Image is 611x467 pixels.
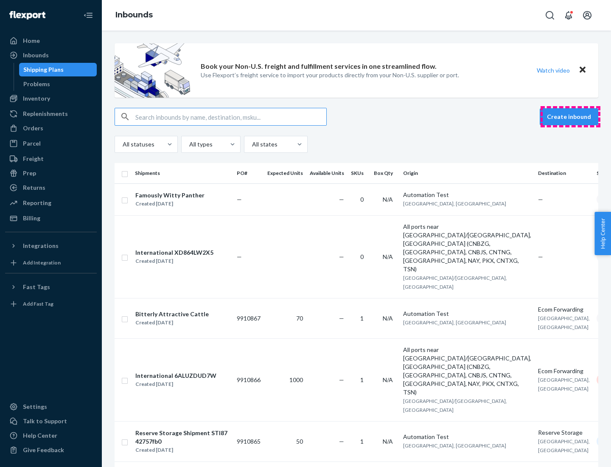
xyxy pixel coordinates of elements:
div: Automation Test [403,191,531,199]
a: Shipping Plans [19,63,97,76]
button: Create inbound [540,108,598,125]
a: Inbounds [115,10,153,20]
th: Box Qty [370,163,400,183]
th: PO# [233,163,264,183]
td: 9910867 [233,298,264,338]
button: Watch video [531,64,575,76]
div: Automation Test [403,433,531,441]
a: Add Fast Tag [5,297,97,311]
div: Freight [23,155,44,163]
span: [GEOGRAPHIC_DATA], [GEOGRAPHIC_DATA] [538,377,590,392]
div: Reporting [23,199,51,207]
div: Parcel [23,139,41,148]
input: All states [251,140,252,149]
div: Help Center [23,431,57,440]
div: Give Feedback [23,446,64,454]
div: International XD864LW2X5 [135,248,213,257]
th: Destination [535,163,593,183]
div: Replenishments [23,110,68,118]
th: SKUs [348,163,370,183]
div: Created [DATE] [135,446,230,454]
button: Open Search Box [541,7,558,24]
div: Add Integration [23,259,61,266]
span: — [339,315,344,322]
a: Home [5,34,97,48]
div: Settings [23,402,47,411]
a: Orders [5,121,97,135]
div: Famously Witty Panther [135,191,205,200]
img: Flexport logo [9,11,45,20]
div: Home [23,37,40,45]
span: [GEOGRAPHIC_DATA], [GEOGRAPHIC_DATA] [403,442,506,449]
span: — [538,253,543,260]
th: Available Units [306,163,348,183]
span: 70 [296,315,303,322]
span: 1 [360,315,364,322]
span: [GEOGRAPHIC_DATA], [GEOGRAPHIC_DATA] [403,200,506,207]
span: N/A [383,438,393,445]
a: Prep [5,166,97,180]
p: Use Flexport’s freight service to import your products directly from your Non-U.S. supplier or port. [201,71,459,79]
td: 9910866 [233,338,264,421]
span: 1 [360,438,364,445]
div: Integrations [23,242,59,250]
div: Ecom Forwarding [538,305,590,314]
a: Freight [5,152,97,166]
span: — [237,253,242,260]
button: Fast Tags [5,280,97,294]
div: All ports near [GEOGRAPHIC_DATA]/[GEOGRAPHIC_DATA], [GEOGRAPHIC_DATA] (CNBZG, [GEOGRAPHIC_DATA], ... [403,222,531,273]
input: All statuses [122,140,123,149]
span: [GEOGRAPHIC_DATA], [GEOGRAPHIC_DATA] [538,438,590,453]
div: Billing [23,214,40,222]
th: Expected Units [264,163,306,183]
a: Billing [5,211,97,225]
a: Replenishments [5,107,97,121]
div: Ecom Forwarding [538,367,590,375]
span: — [339,253,344,260]
span: [GEOGRAPHIC_DATA], [GEOGRAPHIC_DATA] [403,319,506,326]
th: Shipments [132,163,233,183]
button: Open account menu [579,7,596,24]
p: Book your Non-U.S. freight and fulfillment services in one streamlined flow. [201,62,437,71]
span: — [339,438,344,445]
a: Help Center [5,429,97,442]
div: Returns [23,183,45,192]
div: Inventory [23,94,50,103]
span: — [237,196,242,203]
span: 50 [296,438,303,445]
span: N/A [383,376,393,383]
span: N/A [383,315,393,322]
div: Automation Test [403,309,531,318]
td: 9910865 [233,421,264,461]
a: Returns [5,181,97,194]
a: Inbounds [5,48,97,62]
button: Close Navigation [80,7,97,24]
span: N/A [383,253,393,260]
span: 1000 [289,376,303,383]
div: All ports near [GEOGRAPHIC_DATA]/[GEOGRAPHIC_DATA], [GEOGRAPHIC_DATA] (CNBZG, [GEOGRAPHIC_DATA], ... [403,346,531,397]
th: Origin [400,163,535,183]
div: Reserve Storage Shipment STI8742757fb0 [135,429,230,446]
div: International 6ALUZDUD7W [135,371,216,380]
div: Reserve Storage [538,428,590,437]
span: 1 [360,376,364,383]
div: Prep [23,169,36,177]
span: [GEOGRAPHIC_DATA]/[GEOGRAPHIC_DATA], [GEOGRAPHIC_DATA] [403,398,507,413]
input: Search inbounds by name, destination, msku... [135,108,326,125]
span: 0 [360,253,364,260]
div: Created [DATE] [135,380,216,388]
a: Problems [19,77,97,91]
div: Orders [23,124,43,132]
div: Created [DATE] [135,257,213,265]
div: Problems [23,80,50,88]
a: Talk to Support [5,414,97,428]
button: Help Center [594,212,611,255]
a: Settings [5,400,97,414]
span: [GEOGRAPHIC_DATA]/[GEOGRAPHIC_DATA], [GEOGRAPHIC_DATA] [403,275,507,290]
div: Created [DATE] [135,318,209,327]
button: Open notifications [560,7,577,24]
span: 0 [360,196,364,203]
span: N/A [383,196,393,203]
div: Created [DATE] [135,200,205,208]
